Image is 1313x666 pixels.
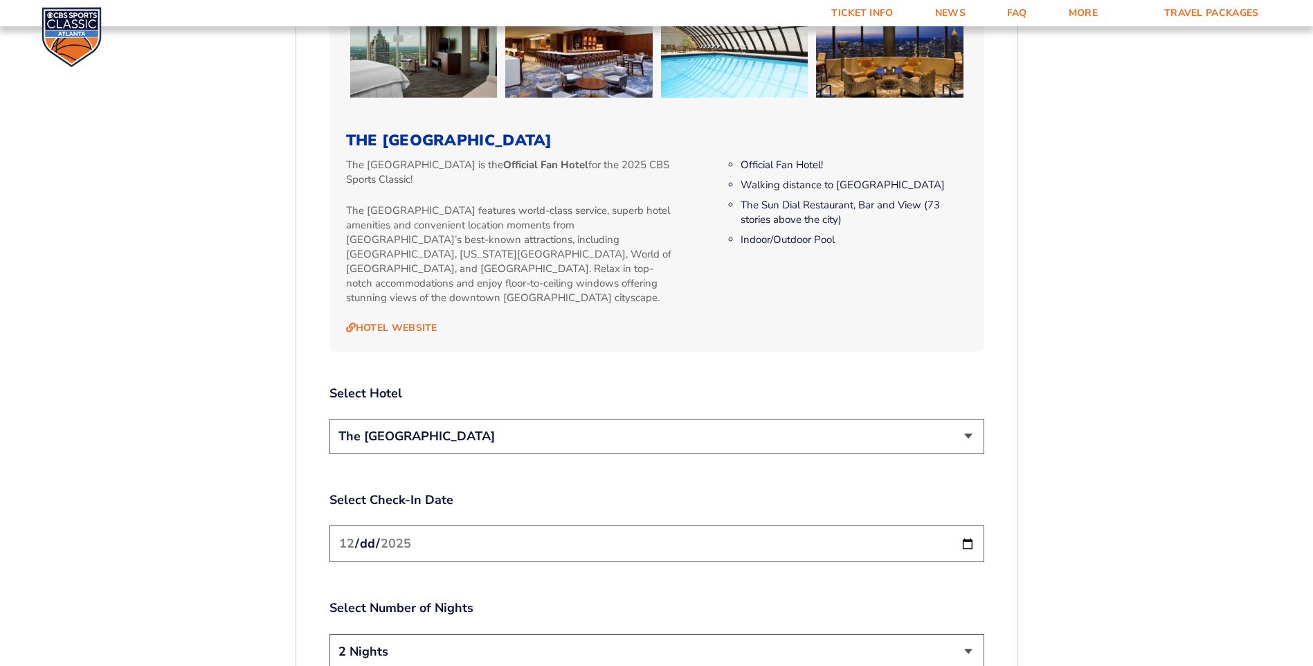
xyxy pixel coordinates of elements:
p: The [GEOGRAPHIC_DATA] is the for the 2025 CBS Sports Classic! [346,158,678,187]
label: Select Check-In Date [329,492,984,509]
label: Select Number of Nights [329,600,984,617]
strong: Official Fan Hotel [503,158,588,172]
p: The [GEOGRAPHIC_DATA] features world-class service, superb hotel amenities and convenient locatio... [346,204,678,305]
img: CBS Sports Classic [42,7,102,67]
label: Select Hotel [329,385,984,402]
a: Hotel Website [346,322,437,334]
li: Official Fan Hotel! [741,158,967,172]
li: Walking distance to [GEOGRAPHIC_DATA] [741,178,967,192]
li: The Sun Dial Restaurant, Bar and View (73 stories above the city) [741,198,967,227]
h3: The [GEOGRAPHIC_DATA] [346,132,968,150]
li: Indoor/Outdoor Pool [741,233,967,247]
